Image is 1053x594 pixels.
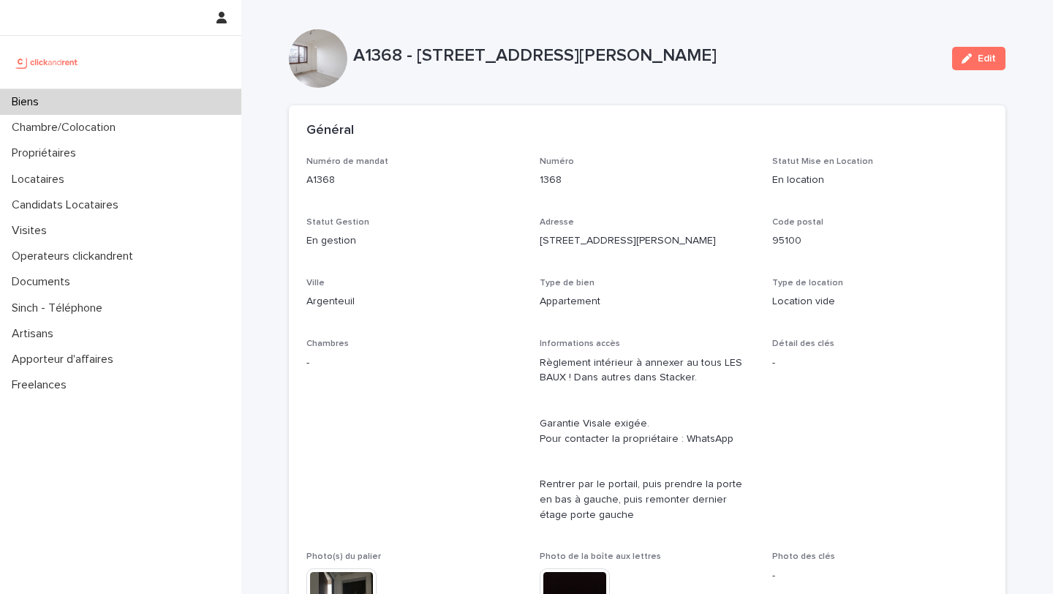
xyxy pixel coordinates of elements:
[540,279,595,287] span: Type de bien
[772,218,823,227] span: Code postal
[306,552,381,561] span: Photo(s) du palier
[306,218,369,227] span: Statut Gestion
[540,173,755,188] p: 1368
[6,224,58,238] p: Visites
[6,327,65,341] p: Artisans
[6,121,127,135] p: Chambre/Colocation
[6,301,114,315] p: Sinch - Téléphone
[540,218,574,227] span: Adresse
[306,339,349,348] span: Chambres
[772,294,988,309] p: Location vide
[772,356,988,371] p: -
[353,45,940,67] p: A1368 - [STREET_ADDRESS][PERSON_NAME]
[6,95,50,109] p: Biens
[772,157,873,166] span: Statut Mise en Location
[540,294,755,309] p: Appartement
[6,378,78,392] p: Freelances
[540,552,661,561] span: Photo de la boîte aux lettres
[978,53,996,64] span: Edit
[6,146,88,160] p: Propriétaires
[6,173,76,187] p: Locataires
[306,279,325,287] span: Ville
[952,47,1005,70] button: Edit
[6,353,125,366] p: Apporteur d'affaires
[306,294,522,309] p: Argenteuil
[306,356,522,371] p: -
[772,173,988,188] p: En location
[540,356,755,523] p: Règlement intérieur à annexer au tous LES BAUX ! Dans autres dans Stacker. Garantie Visale exigée...
[12,48,83,77] img: UCB0brd3T0yccxBKYDjQ
[306,157,388,166] span: Numéro de mandat
[540,157,574,166] span: Numéro
[772,552,835,561] span: Photo des clés
[306,233,522,249] p: En gestion
[6,249,145,263] p: Operateurs clickandrent
[772,568,988,584] p: -
[772,233,988,249] p: 95100
[306,123,354,139] h2: Général
[540,233,755,249] p: [STREET_ADDRESS][PERSON_NAME]
[6,275,82,289] p: Documents
[306,173,522,188] p: A1368
[772,279,843,287] span: Type de location
[772,339,834,348] span: Détail des clés
[6,198,130,212] p: Candidats Locataires
[540,339,620,348] span: Informations accès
